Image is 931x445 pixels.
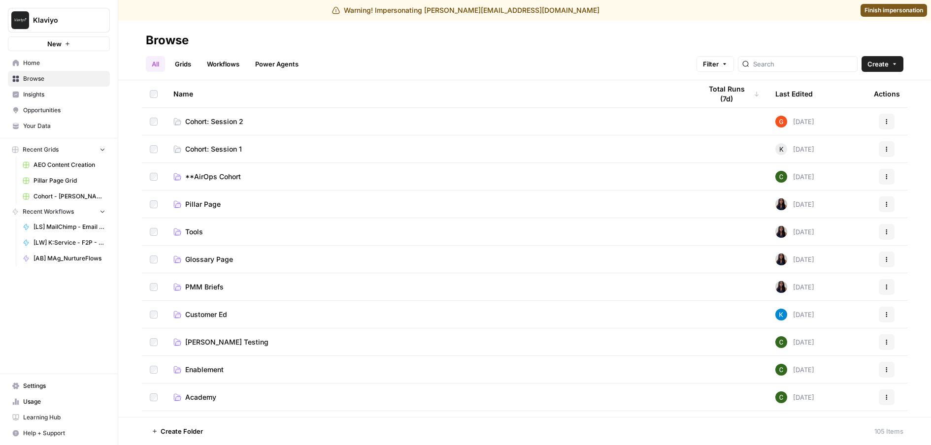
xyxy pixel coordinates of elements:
span: [LS] MailChimp - Email Flows [33,222,105,231]
span: Cohort: Session 1 [185,144,242,154]
a: Cohort: Session 1 [173,144,686,154]
span: Settings [23,381,105,390]
span: Usage [23,397,105,406]
a: Enablement [173,365,686,375]
a: Pillar Page Grid [18,173,110,189]
a: Home [8,55,110,71]
a: Browse [8,71,110,87]
a: Learning Hub [8,410,110,425]
a: [LS] MailChimp - Email Flows [18,219,110,235]
a: [AB] MAg_NurtureFlows [18,251,110,266]
div: [DATE] [775,281,814,293]
span: AEO Content Creation [33,160,105,169]
span: Klaviyo [33,15,93,25]
span: Home [23,59,105,67]
span: **AirOps Cohort [185,172,241,182]
a: Power Agents [249,56,304,72]
a: Opportunities [8,102,110,118]
div: Total Runs (7d) [701,80,760,107]
img: 14qrvic887bnlg6dzgoj39zarp80 [775,391,787,403]
a: All [146,56,165,72]
span: PMM Briefs [185,282,224,292]
span: [LW] K:Service - F2P - Email Flows [33,238,105,247]
a: Grids [169,56,197,72]
span: [AB] MAg_NurtureFlows [33,254,105,263]
img: rox323kbkgutb4wcij4krxobkpon [775,281,787,293]
span: Recent Workflows [23,207,74,216]
div: Last Edited [775,80,813,107]
span: Recent Grids [23,145,59,154]
span: Cohort: Session 2 [185,117,243,127]
span: Filter [703,59,719,69]
span: [PERSON_NAME] Testing [185,337,268,347]
img: rox323kbkgutb4wcij4krxobkpon [775,226,787,238]
span: Pillar Page Grid [33,176,105,185]
img: zdhmu8j9dpt46ofesn2i0ad6n35e [775,309,787,320]
div: Actions [874,80,900,107]
button: Help + Support [8,425,110,441]
a: AEO Content Creation [18,157,110,173]
button: Create [862,56,903,72]
div: Warning! Impersonating [PERSON_NAME][EMAIL_ADDRESS][DOMAIN_NAME] [332,5,599,15]
span: Your Data [23,122,105,130]
img: Klaviyo Logo [11,11,29,29]
span: Help + Support [23,429,105,438]
img: rox323kbkgutb4wcij4krxobkpon [775,198,787,210]
span: Pillar Page [185,199,221,209]
a: [LW] K:Service - F2P - Email Flows [18,235,110,251]
span: Browse [23,74,105,83]
span: Opportunities [23,106,105,115]
img: 14qrvic887bnlg6dzgoj39zarp80 [775,364,787,376]
div: [DATE] [775,143,814,155]
span: Insights [23,90,105,99]
button: Workspace: Klaviyo [8,8,110,32]
img: ep2s7dd3ojhp11nu5ayj08ahj9gv [775,116,787,127]
span: Learning Hub [23,413,105,422]
span: K [779,144,784,154]
img: 14qrvic887bnlg6dzgoj39zarp80 [775,171,787,183]
button: Recent Workflows [8,204,110,219]
div: [DATE] [775,336,814,348]
div: [DATE] [775,226,814,238]
a: Insights [8,87,110,102]
button: Create Folder [146,423,209,439]
img: rox323kbkgutb4wcij4krxobkpon [775,254,787,265]
a: Settings [8,378,110,394]
a: Customer Ed [173,310,686,319]
a: Finish impersonation [861,4,927,17]
span: Finish impersonation [864,6,923,15]
a: Tools [173,227,686,237]
div: [DATE] [775,309,814,320]
img: 14qrvic887bnlg6dzgoj39zarp80 [775,336,787,348]
div: Name [173,80,686,107]
a: Pillar Page [173,199,686,209]
input: Search [753,59,853,69]
a: Usage [8,394,110,410]
span: Enablement [185,365,224,375]
div: 105 Items [874,426,903,436]
a: **AirOps Cohort [173,172,686,182]
span: Academy [185,392,216,402]
span: Create [867,59,889,69]
div: [DATE] [775,254,814,265]
a: Glossary Page [173,254,686,264]
span: Cohort - [PERSON_NAME] - Meta Description Generator Grid (1) [33,192,105,201]
a: Your Data [8,118,110,134]
span: Glossary Page [185,254,233,264]
button: New [8,36,110,51]
div: [DATE] [775,198,814,210]
button: Filter [697,56,734,72]
a: Workflows [201,56,245,72]
a: PMM Briefs [173,282,686,292]
button: Recent Grids [8,142,110,157]
a: Academy [173,392,686,402]
div: Browse [146,32,189,48]
div: [DATE] [775,116,814,127]
a: Cohort: Session 2 [173,117,686,127]
span: Customer Ed [185,310,227,319]
div: [DATE] [775,391,814,403]
a: [PERSON_NAME] Testing [173,337,686,347]
span: Create Folder [161,426,203,436]
div: [DATE] [775,364,814,376]
span: New [47,39,62,49]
